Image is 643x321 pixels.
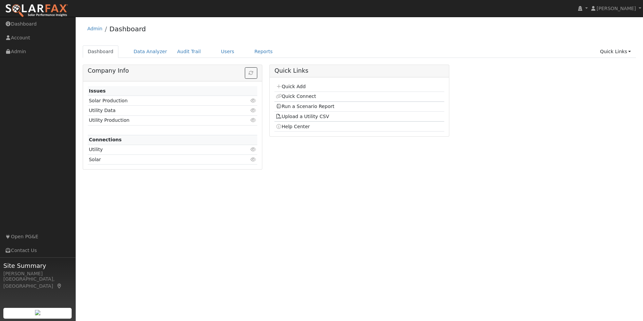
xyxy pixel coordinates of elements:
strong: Connections [89,137,122,142]
a: Reports [250,45,278,58]
a: Run a Scenario Report [276,104,335,109]
i: Click to view [250,118,256,122]
img: SolarFax [5,4,68,18]
a: Audit Trail [172,45,206,58]
td: Utility [88,145,230,154]
span: Site Summary [3,261,72,270]
a: Users [216,45,239,58]
a: Quick Connect [276,94,316,99]
td: Utility Production [88,115,230,125]
i: Click to view [250,147,256,152]
strong: Issues [89,88,106,94]
i: Click to view [250,157,256,162]
a: Map [56,283,63,289]
td: Solar [88,155,230,165]
span: [PERSON_NAME] [597,6,636,11]
h5: Company Info [88,67,257,74]
a: Quick Add [276,84,306,89]
a: Upload a Utility CSV [276,114,329,119]
a: Data Analyzer [128,45,172,58]
a: Help Center [276,124,310,129]
i: Click to view [250,98,256,103]
div: [GEOGRAPHIC_DATA], [GEOGRAPHIC_DATA] [3,276,72,290]
i: Click to view [250,108,256,113]
a: Quick Links [595,45,636,58]
a: Dashboard [83,45,119,58]
a: Admin [87,26,103,31]
a: Dashboard [109,25,146,33]
h5: Quick Links [274,67,444,74]
td: Utility Data [88,106,230,115]
img: retrieve [35,310,40,315]
div: [PERSON_NAME] [3,270,72,277]
td: Solar Production [88,96,230,106]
